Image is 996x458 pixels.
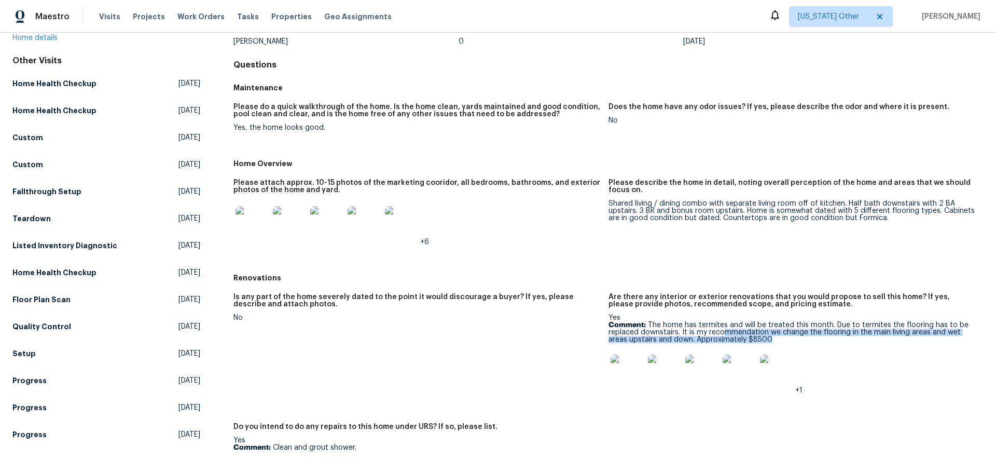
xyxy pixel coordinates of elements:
[12,317,200,336] a: Quality Control[DATE]
[608,103,949,111] h5: Does the home have any odor issues? If yes, please describe the odor and where it is present.
[608,321,646,329] b: Comment:
[683,38,908,45] div: [DATE]
[12,240,117,251] h5: Listed Inventory Diagnostic
[12,429,47,440] h5: Progress
[233,314,600,321] div: No
[12,155,200,174] a: Custom[DATE]
[233,293,600,308] h5: Is any part of the home severely dated to the point it would discourage a buyer? If yes, please d...
[795,387,803,394] span: +1
[12,398,200,417] a: Progress[DATE]
[12,344,200,363] a: Setup[DATE]
[12,402,47,413] h5: Progress
[178,186,200,197] span: [DATE]
[608,293,975,308] h5: Are there any interior or exterior renovations that you would propose to sell this home? If yes, ...
[12,186,81,197] h5: Fallthrough Setup
[233,158,984,169] h5: Home Overview
[12,128,200,147] a: Custom[DATE]
[178,348,200,359] span: [DATE]
[12,159,43,170] h5: Custom
[12,105,96,116] h5: Home Health Checkup
[233,103,600,118] h5: Please do a quick walkthrough of the home. Is the home clean, yards maintained and good condition...
[233,273,984,283] h5: Renovations
[12,132,43,143] h5: Custom
[237,13,259,20] span: Tasks
[12,34,58,42] a: Home details
[918,11,980,22] span: [PERSON_NAME]
[233,38,459,45] div: [PERSON_NAME]
[12,425,200,444] a: Progress[DATE]
[12,101,200,120] a: Home Health Checkup[DATE]
[12,236,200,255] a: Listed Inventory Diagnostic[DATE]
[177,11,225,22] span: Work Orders
[178,321,200,332] span: [DATE]
[233,444,600,451] p: Clean and grout shower.
[420,238,429,246] span: +6
[12,267,96,278] h5: Home Health Checkup
[178,78,200,89] span: [DATE]
[178,402,200,413] span: [DATE]
[12,290,200,309] a: Floor Plan Scan[DATE]
[233,60,984,70] h4: Questions
[12,78,96,89] h5: Home Health Checkup
[12,213,51,224] h5: Teardown
[12,182,200,201] a: Fallthrough Setup[DATE]
[178,213,200,224] span: [DATE]
[178,105,200,116] span: [DATE]
[233,124,600,131] div: Yes, the home looks good.
[233,444,271,451] b: Comment:
[608,200,975,222] div: Shared living / dining combo with separate living room off of kitchen. Half bath downstairs with ...
[608,314,975,394] div: Yes
[12,375,47,386] h5: Progress
[12,263,200,282] a: Home Health Checkup[DATE]
[608,179,975,194] h5: Please describe the home in detail, noting overall perception of the home and areas that we shoul...
[233,423,497,430] h5: Do you intend to do any repairs to this home under URS? If so, please list.
[233,179,600,194] h5: Please attach approx. 10-15 photos of the marketing cooridor, all bedrooms, bathrooms, and exteri...
[608,117,975,124] div: No
[459,38,684,45] div: 0
[233,83,984,93] h5: Maintenance
[178,159,200,170] span: [DATE]
[35,11,70,22] span: Maestro
[233,437,600,451] div: Yes
[178,429,200,440] span: [DATE]
[12,209,200,228] a: Teardown[DATE]
[12,371,200,390] a: Progress[DATE]
[798,11,869,22] span: [US_STATE] Other
[178,132,200,143] span: [DATE]
[12,294,71,305] h5: Floor Plan Scan
[178,240,200,251] span: [DATE]
[133,11,165,22] span: Projects
[324,11,392,22] span: Geo Assignments
[178,267,200,278] span: [DATE]
[271,11,312,22] span: Properties
[12,56,200,66] div: Other Visits
[12,74,200,93] a: Home Health Checkup[DATE]
[178,294,200,305] span: [DATE]
[12,321,71,332] h5: Quality Control
[608,321,975,343] p: The home has termites and will be treated this month. Due to termites the flooring has to be repl...
[99,11,120,22] span: Visits
[178,375,200,386] span: [DATE]
[12,348,36,359] h5: Setup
